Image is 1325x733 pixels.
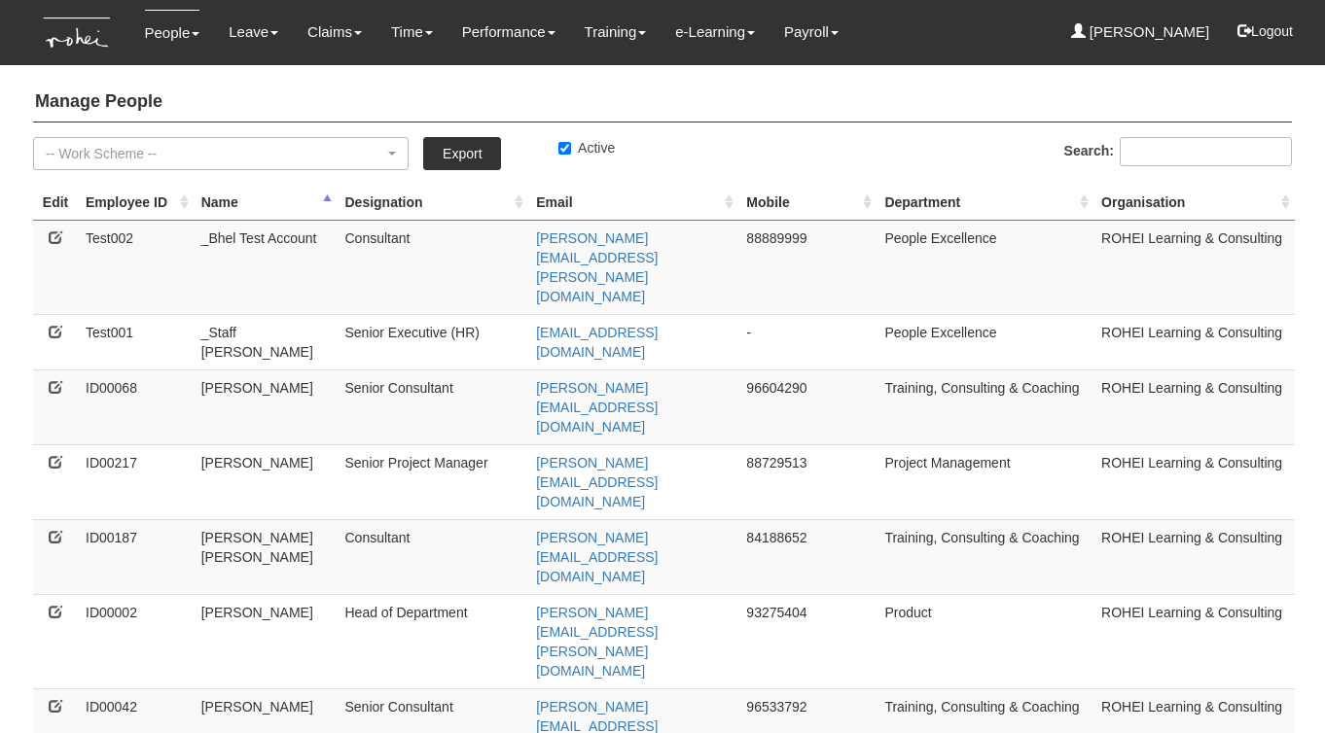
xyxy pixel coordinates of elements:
[877,444,1093,519] td: Project Management
[1071,10,1210,54] a: [PERSON_NAME]
[1093,594,1295,688] td: ROHEI Learning & Consulting
[877,185,1093,221] th: Department : activate to sort column ascending
[1093,369,1295,444] td: ROHEI Learning & Consulting
[78,220,194,314] td: Test002
[738,594,877,688] td: 93275404
[229,10,278,54] a: Leave
[536,325,658,360] a: [EMAIL_ADDRESS][DOMAIN_NAME]
[194,220,338,314] td: _Bhel Test Account
[536,230,658,304] a: [PERSON_NAME][EMAIL_ADDRESS][PERSON_NAME][DOMAIN_NAME]
[194,314,338,369] td: _Staff [PERSON_NAME]
[33,137,409,170] button: -- Work Scheme --
[528,185,738,221] th: Email : activate to sort column ascending
[877,369,1093,444] td: Training, Consulting & Coaching
[1224,8,1307,54] button: Logout
[738,185,877,221] th: Mobile : activate to sort column ascending
[1093,444,1295,519] td: ROHEI Learning & Consulting
[1093,220,1295,314] td: ROHEI Learning & Consulting
[194,185,338,221] th: Name : activate to sort column descending
[307,10,362,54] a: Claims
[536,605,658,679] a: [PERSON_NAME][EMAIL_ADDRESS][PERSON_NAME][DOMAIN_NAME]
[536,455,658,509] a: [PERSON_NAME][EMAIL_ADDRESS][DOMAIN_NAME]
[536,380,658,435] a: [PERSON_NAME][EMAIL_ADDRESS][DOMAIN_NAME]
[194,594,338,688] td: [PERSON_NAME]
[1093,185,1295,221] th: Organisation : activate to sort column ascending
[337,594,528,688] td: Head of Department
[738,369,877,444] td: 96604290
[877,314,1093,369] td: People Excellence
[78,594,194,688] td: ID00002
[738,519,877,594] td: 84188652
[784,10,839,54] a: Payroll
[585,10,647,54] a: Training
[78,369,194,444] td: ID00068
[46,144,384,163] div: -- Work Scheme --
[145,10,200,55] a: People
[1120,137,1292,166] input: Search:
[194,519,338,594] td: [PERSON_NAME] [PERSON_NAME]
[558,142,571,155] input: Active
[337,519,528,594] td: Consultant
[738,444,877,519] td: 88729513
[1093,314,1295,369] td: ROHEI Learning & Consulting
[738,314,877,369] td: -
[33,83,1292,122] h4: Manage People
[877,519,1093,594] td: Training, Consulting & Coaching
[194,444,338,519] td: [PERSON_NAME]
[78,185,194,221] th: Employee ID: activate to sort column ascending
[1093,519,1295,594] td: ROHEI Learning & Consulting
[194,369,338,444] td: [PERSON_NAME]
[337,220,528,314] td: Consultant
[675,10,755,54] a: e-Learning
[462,10,555,54] a: Performance
[33,185,78,221] th: Edit
[337,444,528,519] td: Senior Project Manager
[391,10,433,54] a: Time
[78,314,194,369] td: Test001
[558,138,615,157] label: Active
[877,220,1093,314] td: People Excellence
[1064,137,1292,166] label: Search:
[536,530,658,584] a: [PERSON_NAME][EMAIL_ADDRESS][DOMAIN_NAME]
[78,444,194,519] td: ID00217
[423,137,501,170] a: Export
[337,314,528,369] td: Senior Executive (HR)
[738,220,877,314] td: 88889999
[877,594,1093,688] td: Product
[78,519,194,594] td: ID00187
[337,369,528,444] td: Senior Consultant
[337,185,528,221] th: Designation : activate to sort column ascending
